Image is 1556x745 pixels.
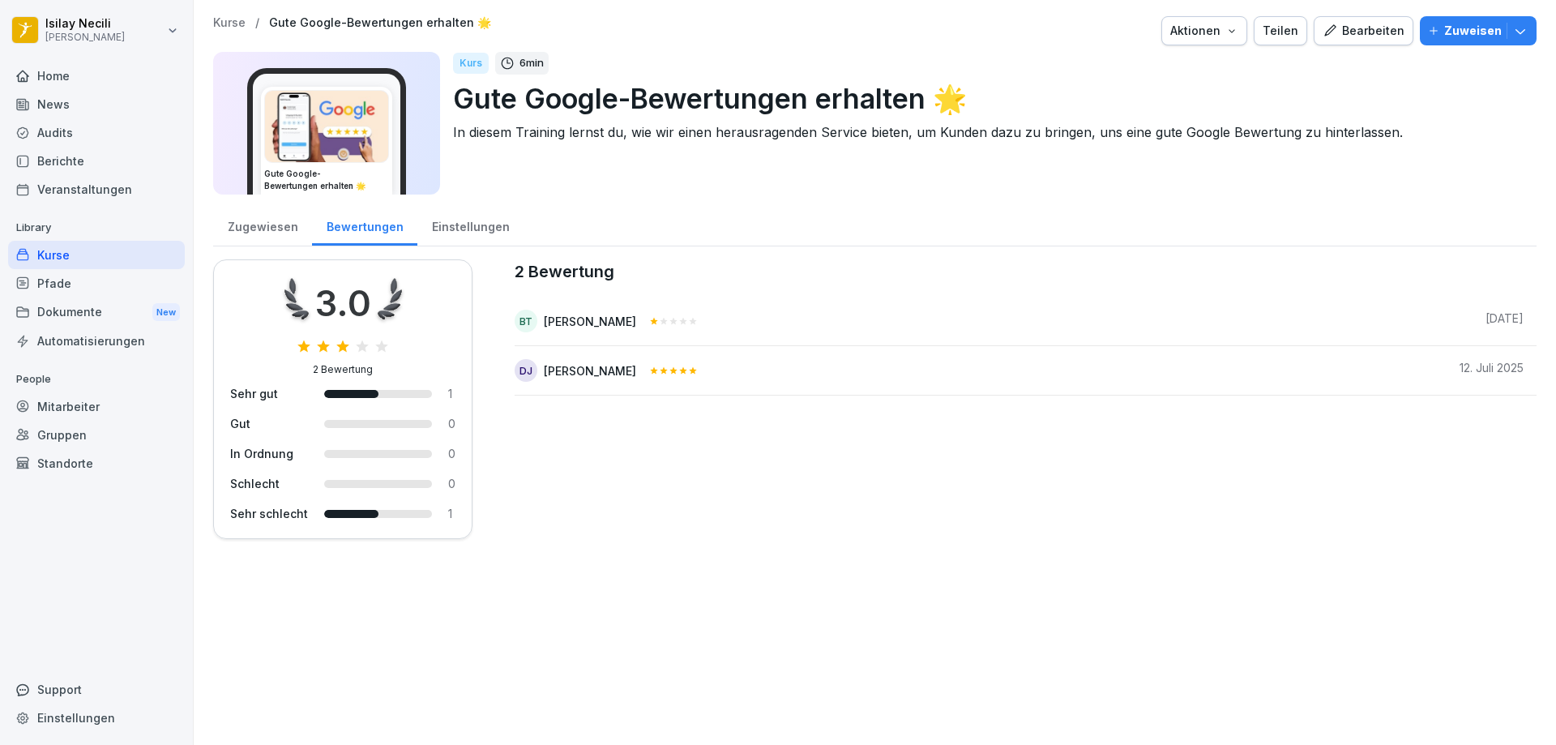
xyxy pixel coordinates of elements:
[1170,22,1238,40] div: Aktionen
[230,505,308,522] div: Sehr schlecht
[448,445,455,462] div: 0
[255,16,259,30] p: /
[8,175,185,203] a: Veranstaltungen
[1323,22,1404,40] div: Bearbeiten
[8,366,185,392] p: People
[1263,22,1298,40] div: Teilen
[1161,16,1247,45] button: Aktionen
[230,385,308,402] div: Sehr gut
[1254,16,1307,45] button: Teilen
[453,53,489,74] div: Kurs
[544,313,636,330] div: [PERSON_NAME]
[1420,16,1537,45] button: Zuweisen
[8,241,185,269] a: Kurse
[515,359,537,382] div: DJ
[313,362,373,377] div: 2 Bewertung
[8,449,185,477] a: Standorte
[230,415,308,432] div: Gut
[515,259,1537,284] caption: 2 Bewertung
[448,385,455,402] div: 1
[265,91,388,162] img: iwscqm9zjbdjlq9atufjsuwv.png
[8,90,185,118] a: News
[230,445,308,462] div: In Ordnung
[45,32,125,43] p: [PERSON_NAME]
[8,704,185,732] a: Einstellungen
[448,505,455,522] div: 1
[213,16,246,30] a: Kurse
[8,147,185,175] a: Berichte
[264,168,389,192] h3: Gute Google-Bewertungen erhalten 🌟
[269,16,491,30] a: Gute Google-Bewertungen erhalten 🌟
[8,269,185,298] a: Pfade
[515,310,537,332] div: BT
[8,675,185,704] div: Support
[8,62,185,90] a: Home
[230,475,308,492] div: Schlecht
[45,17,125,31] p: Isilay Necili
[544,362,636,379] div: [PERSON_NAME]
[453,122,1524,142] p: In diesem Training lernst du, wie wir einen herausragenden Service bieten, um Kunden dazu zu brin...
[8,118,185,147] a: Audits
[213,204,312,246] a: Zugewiesen
[8,298,185,328] div: Dokumente
[8,392,185,421] a: Mitarbeiter
[417,204,524,246] a: Einstellungen
[448,475,455,492] div: 0
[315,276,371,330] div: 3.0
[152,303,180,322] div: New
[8,421,185,449] a: Gruppen
[1314,16,1413,45] button: Bearbeiten
[448,415,455,432] div: 0
[1447,346,1537,396] td: 12. Juli 2025
[1447,297,1537,346] td: [DATE]
[8,215,185,241] p: Library
[453,78,1524,119] p: Gute Google-Bewertungen erhalten 🌟
[519,55,544,71] p: 6 min
[8,327,185,355] a: Automatisierungen
[312,204,417,246] a: Bewertungen
[8,298,185,328] a: DokumenteNew
[1444,22,1502,40] p: Zuweisen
